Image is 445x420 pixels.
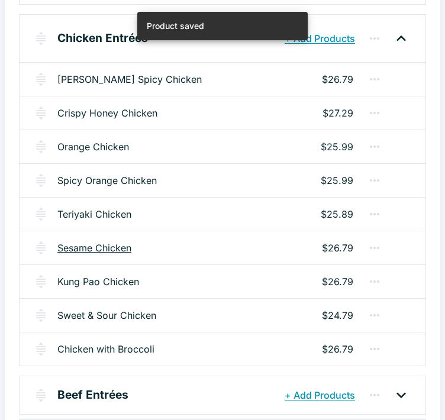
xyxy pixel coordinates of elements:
[34,72,48,86] img: drag-handle.svg
[322,241,353,255] p: $26.79
[34,342,48,356] img: drag-handle.svg
[57,207,131,221] a: Teriyaki Chicken
[57,241,131,255] a: Sesame Chicken
[323,106,353,120] p: $27.29
[57,30,148,47] p: Chicken Entrées
[322,308,353,322] p: $24.79
[57,308,156,322] a: Sweet & Sour Chicken
[34,173,48,188] img: drag-handle.svg
[34,207,48,221] img: drag-handle.svg
[34,274,48,289] img: drag-handle.svg
[34,241,48,255] img: drag-handle.svg
[282,385,358,406] button: + Add Products
[20,15,425,62] div: Chicken Entrées+ Add Products
[34,308,48,322] img: drag-handle.svg
[57,140,129,154] a: Orange Chicken
[147,15,204,37] div: Product saved
[34,106,48,120] img: drag-handle.svg
[282,28,358,49] button: + Add Products
[57,106,157,120] a: Crispy Honey Chicken
[34,140,48,154] img: drag-handle.svg
[34,31,48,46] img: drag-handle.svg
[57,173,157,188] a: Spicy Orange Chicken
[57,72,202,86] a: [PERSON_NAME] Spicy Chicken
[34,388,48,402] img: drag-handle.svg
[322,274,353,289] p: $26.79
[20,376,425,414] div: Beef Entrées+ Add Products
[57,274,139,289] a: Kung Pao Chicken
[57,342,154,356] a: Chicken with Broccoli
[322,342,353,356] p: $26.79
[321,140,353,154] p: $25.99
[57,386,128,403] p: Beef Entrées
[321,173,353,188] p: $25.99
[321,207,353,221] p: $25.89
[322,72,353,86] p: $26.79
